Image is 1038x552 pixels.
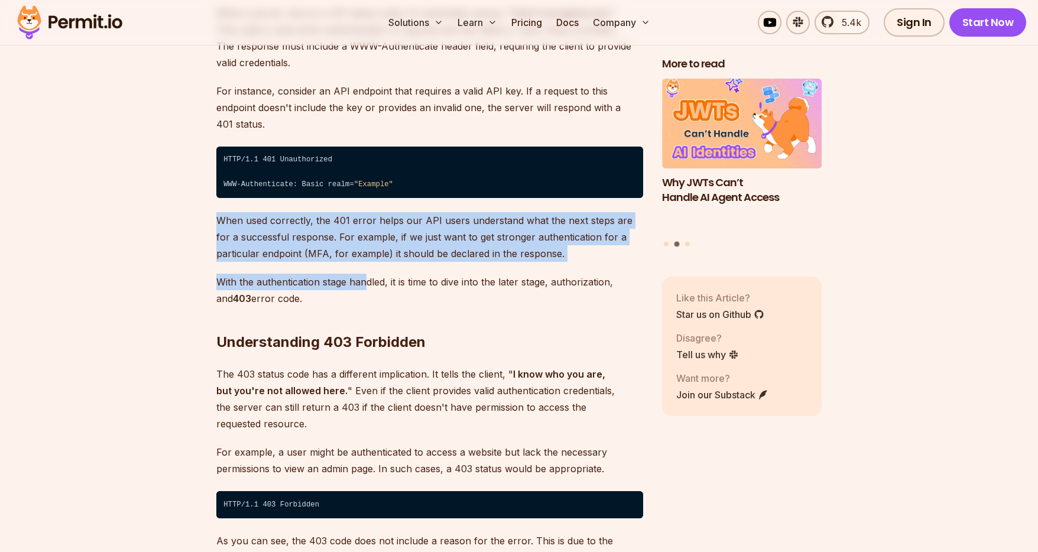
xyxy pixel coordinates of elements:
[662,79,822,168] img: Why JWTs Can’t Handle AI Agent Access
[662,57,822,72] h2: More to read
[676,387,768,401] a: Join our Substack
[233,293,251,304] strong: 403
[676,330,739,345] p: Disagree?
[815,11,870,34] a: 5.4k
[216,83,643,132] p: For instance, consider an API endpoint that requires a valid API key. If a request to this endpoi...
[949,8,1027,37] a: Start Now
[662,79,822,248] div: Posts
[662,79,822,234] li: 2 of 3
[662,175,822,204] h3: Why JWTs Can’t Handle AI Agent Access
[685,241,690,246] button: Go to slide 3
[676,371,768,385] p: Want more?
[216,212,643,262] p: When used correctly, the 401 error helps our API users understand what the next steps are for a s...
[835,15,861,30] span: 5.4k
[674,241,680,246] button: Go to slide 2
[216,285,643,352] h2: Understanding 403 Forbidden
[354,180,393,189] span: "Example"
[216,274,643,307] p: With the authentication stage handled, it is time to dive into the later stage, authorization, an...
[676,290,764,304] p: Like this Article?
[507,11,547,34] a: Pricing
[216,491,643,518] code: HTTP/1.1 403 Forbidden
[216,147,643,199] code: HTTP/1.1 401 Unauthorized ⁠ WWW-Authenticate: Basic realm=
[216,366,643,432] p: The 403 status code has a different implication. It tells the client, " " Even if the client prov...
[662,79,822,234] a: Why JWTs Can’t Handle AI Agent AccessWhy JWTs Can’t Handle AI Agent Access
[676,307,764,321] a: Star us on Github
[12,2,128,43] img: Permit logo
[588,11,655,34] button: Company
[453,11,502,34] button: Learn
[884,8,945,37] a: Sign In
[384,11,448,34] button: Solutions
[216,444,643,477] p: For example, a user might be authenticated to access a website but lack the necessary permissions...
[552,11,583,34] a: Docs
[664,241,669,246] button: Go to slide 1
[676,347,739,361] a: Tell us why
